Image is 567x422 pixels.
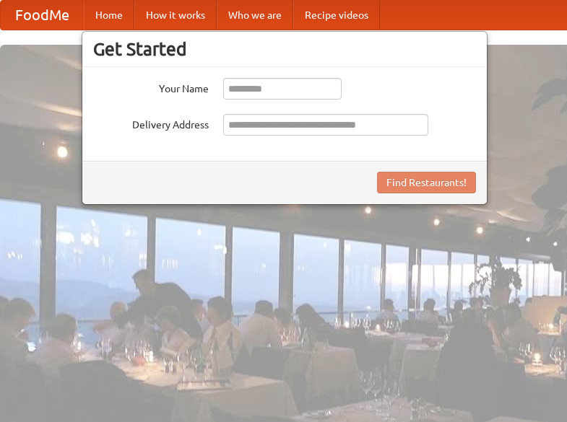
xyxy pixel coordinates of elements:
[84,1,134,30] a: Home
[93,114,209,132] label: Delivery Address
[293,1,380,30] a: Recipe videos
[377,172,476,193] button: Find Restaurants!
[134,1,217,30] a: How it works
[93,38,476,60] h3: Get Started
[1,1,84,30] a: FoodMe
[93,78,209,96] label: Your Name
[217,1,293,30] a: Who we are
